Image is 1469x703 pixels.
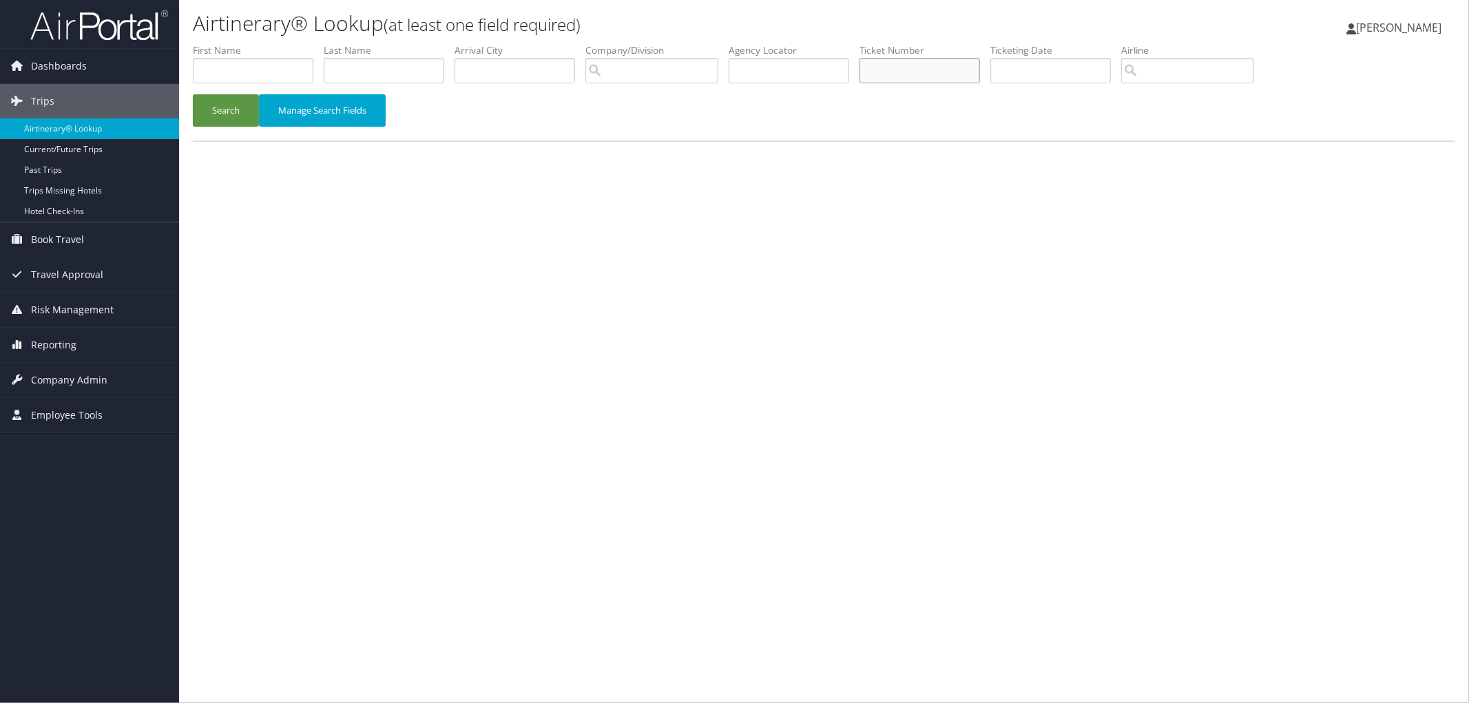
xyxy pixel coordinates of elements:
[1121,43,1264,57] label: Airline
[193,43,324,57] label: First Name
[31,293,114,327] span: Risk Management
[31,328,76,362] span: Reporting
[31,398,103,432] span: Employee Tools
[31,49,87,83] span: Dashboards
[31,363,107,397] span: Company Admin
[193,94,259,127] button: Search
[729,43,859,57] label: Agency Locator
[31,84,54,118] span: Trips
[455,43,585,57] label: Arrival City
[1346,7,1455,48] a: [PERSON_NAME]
[30,9,168,41] img: airportal-logo.png
[990,43,1121,57] label: Ticketing Date
[193,9,1034,38] h1: Airtinerary® Lookup
[31,258,103,292] span: Travel Approval
[859,43,990,57] label: Ticket Number
[259,94,386,127] button: Manage Search Fields
[31,222,84,257] span: Book Travel
[585,43,729,57] label: Company/Division
[324,43,455,57] label: Last Name
[384,13,581,36] small: (at least one field required)
[1356,20,1441,35] span: [PERSON_NAME]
